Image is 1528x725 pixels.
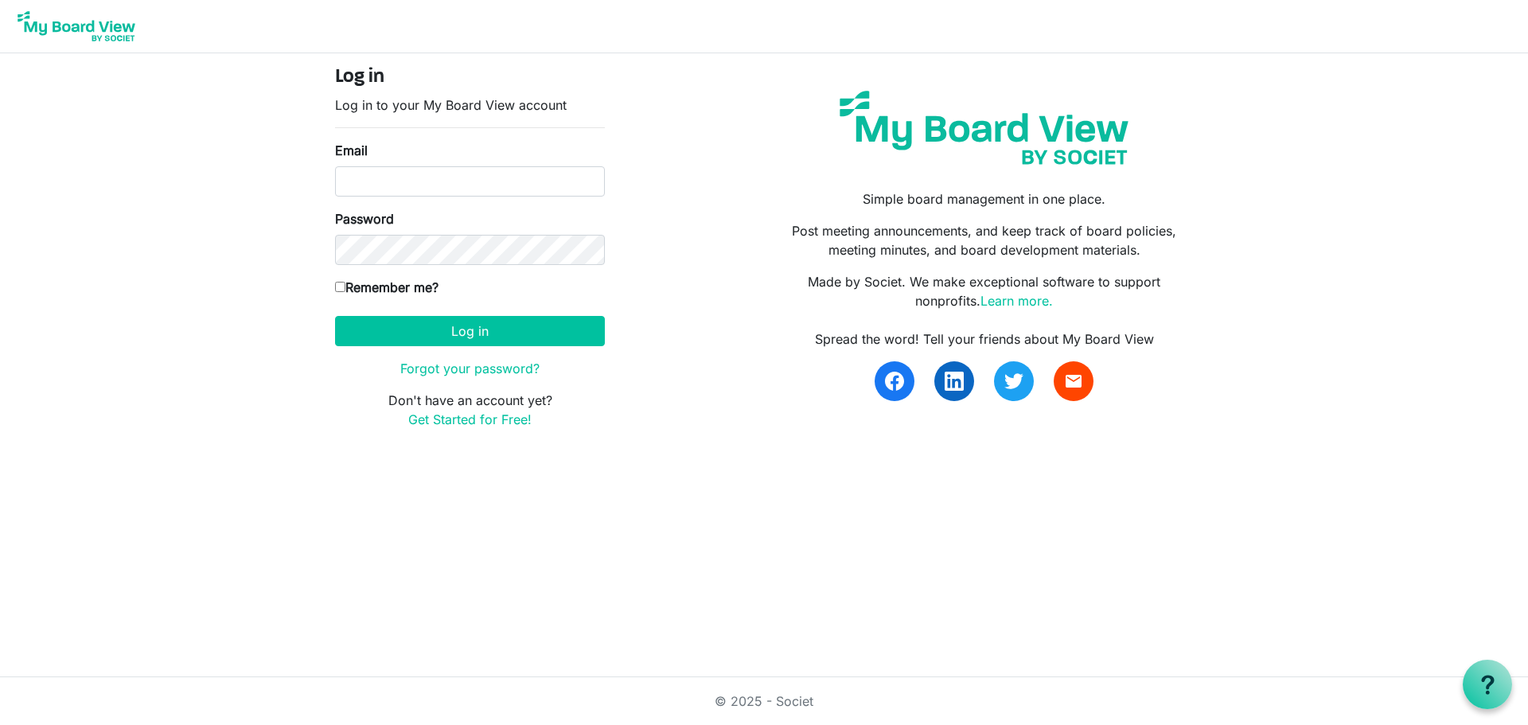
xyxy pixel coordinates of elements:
a: © 2025 - Societ [715,693,813,709]
label: Email [335,141,368,160]
a: Learn more. [980,293,1053,309]
a: Get Started for Free! [408,411,532,427]
img: twitter.svg [1004,372,1023,391]
button: Log in [335,316,605,346]
a: email [1054,361,1093,401]
input: Remember me? [335,282,345,292]
label: Password [335,209,394,228]
div: Spread the word! Tell your friends about My Board View [776,329,1193,349]
label: Remember me? [335,278,439,297]
p: Don't have an account yet? [335,391,605,429]
p: Post meeting announcements, and keep track of board policies, meeting minutes, and board developm... [776,221,1193,259]
span: email [1064,372,1083,391]
a: Forgot your password? [400,361,540,376]
p: Made by Societ. We make exceptional software to support nonprofits. [776,272,1193,310]
img: my-board-view-societ.svg [828,79,1140,177]
img: linkedin.svg [945,372,964,391]
img: facebook.svg [885,372,904,391]
h4: Log in [335,66,605,89]
p: Simple board management in one place. [776,189,1193,209]
p: Log in to your My Board View account [335,95,605,115]
img: My Board View Logo [13,6,140,46]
